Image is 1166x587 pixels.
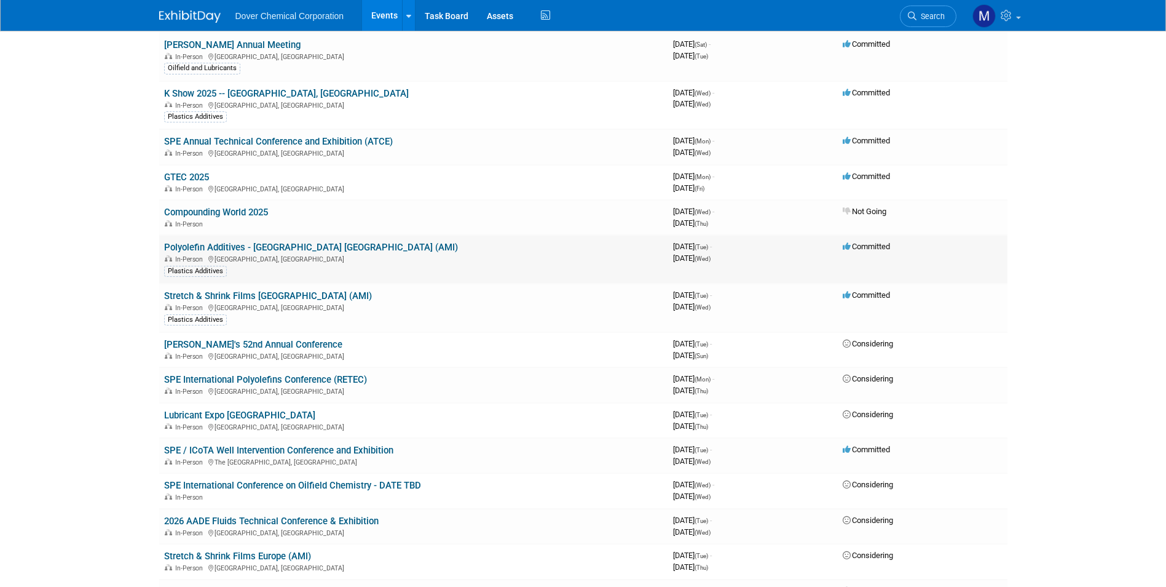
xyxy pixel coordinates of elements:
span: [DATE] [673,136,714,145]
a: 2026 AADE Fluids Technical Conference & Exhibition [164,516,379,527]
span: In-Person [175,150,207,158]
span: [DATE] [673,339,712,348]
span: [DATE] [673,172,714,181]
span: [DATE] [673,516,712,525]
a: K Show 2025 -- [GEOGRAPHIC_DATA], [GEOGRAPHIC_DATA] [164,88,409,99]
img: Matt Fender [972,4,996,28]
a: SPE International Conference on Oilfield Chemistry - DATE TBD [164,480,421,491]
span: (Wed) [695,255,711,262]
span: In-Person [175,458,207,466]
a: SPE Annual Technical Conference and Exhibition (ATCE) [164,136,393,147]
span: (Tue) [695,553,708,559]
div: [GEOGRAPHIC_DATA], [GEOGRAPHIC_DATA] [164,51,663,61]
span: (Wed) [695,150,711,156]
span: - [710,516,712,525]
span: (Tue) [695,447,708,453]
span: [DATE] [673,51,708,60]
div: [GEOGRAPHIC_DATA], [GEOGRAPHIC_DATA] [164,302,663,312]
span: [DATE] [673,480,714,489]
span: (Mon) [695,376,711,383]
span: - [712,172,714,181]
span: (Fri) [695,185,704,192]
span: [DATE] [673,207,714,216]
span: Considering [843,410,893,419]
span: - [710,339,712,348]
span: (Tue) [695,244,708,250]
span: (Tue) [695,412,708,418]
span: [DATE] [673,302,711,311]
span: [DATE] [673,242,712,251]
span: Committed [843,290,890,300]
div: [GEOGRAPHIC_DATA], [GEOGRAPHIC_DATA] [164,183,663,193]
span: [DATE] [673,562,708,572]
img: In-Person Event [165,388,172,394]
span: [DATE] [673,492,711,501]
a: Search [900,6,956,27]
span: [DATE] [673,386,708,395]
img: In-Person Event [165,564,172,570]
span: [DATE] [673,527,711,537]
span: [DATE] [673,218,708,228]
span: (Thu) [695,388,708,394]
span: Committed [843,445,890,454]
span: - [712,480,714,489]
span: In-Person [175,255,207,263]
div: [GEOGRAPHIC_DATA], [GEOGRAPHIC_DATA] [164,100,663,110]
div: [GEOGRAPHIC_DATA], [GEOGRAPHIC_DATA] [164,562,663,572]
div: [GEOGRAPHIC_DATA], [GEOGRAPHIC_DATA] [164,254,663,263]
img: In-Person Event [165,529,172,535]
div: [GEOGRAPHIC_DATA], [GEOGRAPHIC_DATA] [164,148,663,158]
span: - [710,290,712,300]
span: Committed [843,136,890,145]
span: In-Person [175,353,207,361]
span: (Thu) [695,564,708,571]
span: - [710,242,712,251]
a: Lubricant Expo [GEOGRAPHIC_DATA] [164,410,315,421]
span: (Tue) [695,517,708,524]
span: In-Person [175,529,207,537]
span: Dover Chemical Corporation [235,11,344,21]
span: [DATE] [673,421,708,431]
span: In-Person [175,53,207,61]
span: (Thu) [695,423,708,430]
span: (Wed) [695,458,711,465]
img: In-Person Event [165,150,172,156]
img: In-Person Event [165,185,172,191]
span: [DATE] [673,351,708,360]
span: - [710,445,712,454]
span: (Sat) [695,41,707,48]
span: (Thu) [695,220,708,227]
span: Considering [843,516,893,525]
span: (Mon) [695,138,711,145]
span: In-Person [175,388,207,396]
span: (Mon) [695,174,711,180]
a: Stretch & Shrink Films [GEOGRAPHIC_DATA] (AMI) [164,290,372,301]
img: ExhibitDay [159,10,221,23]
span: (Wed) [695,482,711,489]
a: GTEC 2025 [164,172,209,183]
img: In-Person Event [165,255,172,262]
span: - [712,88,714,97]
a: [PERSON_NAME] Annual Meeting [164,39,301,50]
div: [GEOGRAPHIC_DATA], [GEOGRAPHIC_DATA] [164,351,663,361]
span: [DATE] [673,254,711,263]
span: (Tue) [695,341,708,348]
span: Committed [843,242,890,251]
span: [DATE] [673,445,712,454]
span: [DATE] [673,551,712,560]
span: (Wed) [695,209,711,215]
span: (Wed) [695,529,711,536]
span: [DATE] [673,374,714,383]
img: In-Person Event [165,304,172,310]
div: Plastics Additives [164,314,227,325]
span: - [710,410,712,419]
span: In-Person [175,220,207,228]
span: Considering [843,374,893,383]
img: In-Person Event [165,458,172,465]
img: In-Person Event [165,493,172,500]
span: In-Person [175,564,207,572]
div: [GEOGRAPHIC_DATA], [GEOGRAPHIC_DATA] [164,421,663,431]
a: Stretch & Shrink Films Europe (AMI) [164,551,311,562]
div: Oilfield and Lubricants [164,63,240,74]
span: Considering [843,480,893,489]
